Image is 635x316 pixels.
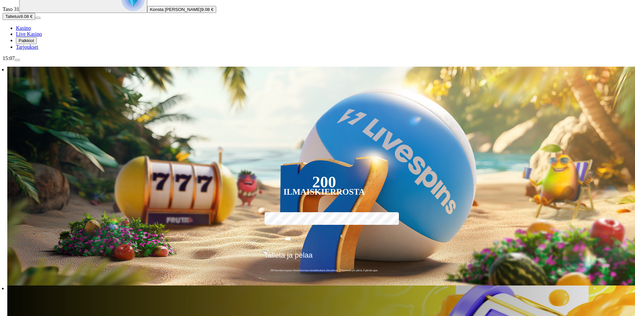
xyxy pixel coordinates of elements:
span: Palkkiot [19,38,34,43]
button: menu [15,59,20,61]
span: 15:07 [3,55,15,61]
span: € [341,233,343,239]
a: diamond iconKasino [16,25,31,31]
span: Live Kasino [16,31,42,37]
span: € [267,249,269,253]
span: 200 kierrätysvapaata ilmaiskierrosta ensitalletuksen yhteydessä. 50 kierrosta per päivä, 4 päivän... [262,269,386,272]
div: 200 [312,178,336,186]
span: Tarjoukset [16,44,38,50]
span: Talletus [5,14,20,19]
label: 150 € [305,211,344,230]
button: reward iconPalkkiot [16,37,37,44]
div: Ilmaiskierrosta [284,188,365,196]
span: 9.08 € [201,7,214,12]
span: Konsta [PERSON_NAME] [150,7,201,12]
span: Taso 31 [3,6,19,12]
a: gift-inverted iconTarjoukset [16,44,38,50]
button: Talletusplus icon9.08 € [3,13,35,20]
a: poker-chip iconLive Kasino [16,31,42,37]
button: Konsta [PERSON_NAME]9.08 € [147,6,216,13]
label: 250 € [347,211,385,230]
button: menu [35,17,40,19]
span: Talleta ja pelaa [264,251,313,264]
span: 9.08 € [20,14,32,19]
label: 50 € [263,211,301,230]
button: Talleta ja pelaa [262,251,386,265]
span: Kasino [16,25,31,31]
